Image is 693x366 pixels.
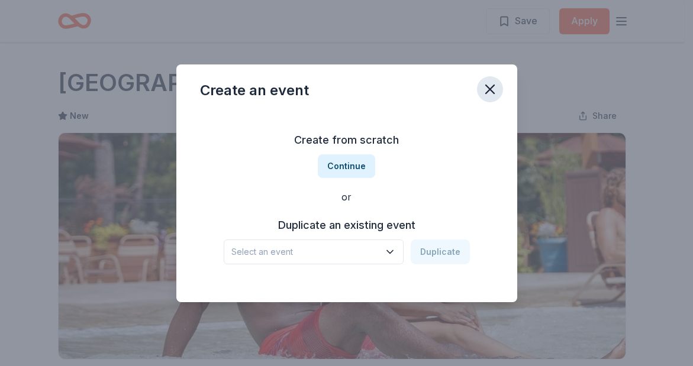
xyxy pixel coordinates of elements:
[231,245,379,259] span: Select an event
[200,131,494,150] h3: Create from scratch
[224,239,404,264] button: Select an event
[318,154,375,178] button: Continue
[200,190,494,204] div: or
[224,216,470,235] h3: Duplicate an existing event
[200,81,309,100] div: Create an event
